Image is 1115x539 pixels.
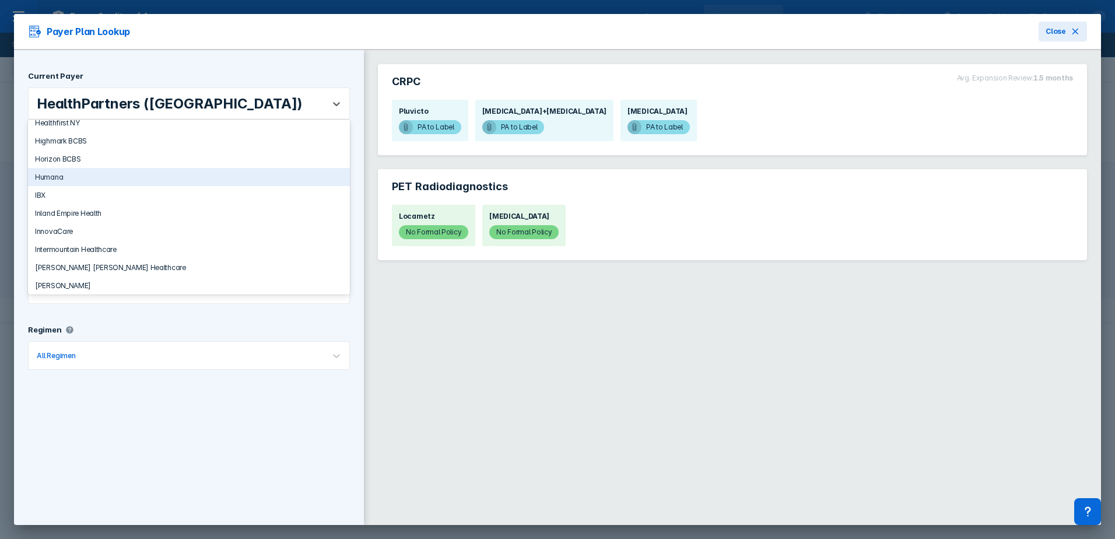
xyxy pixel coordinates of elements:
b: 1.5 months [1033,73,1073,82]
span: No Formal Policy [399,225,468,239]
div: Healthfirst NY [28,114,350,132]
div: IBX [28,186,350,204]
div: HealthPartners ([GEOGRAPHIC_DATA]) [37,95,303,112]
h3: Current Payer [28,71,83,80]
div: Intermountain Healthcare [28,240,350,258]
span: Locametz [399,212,435,220]
div: [PERSON_NAME] [28,276,350,295]
div: Contact Support [1074,498,1101,525]
h3: Payer Plan Lookup [28,24,130,38]
span: Close [1046,26,1066,37]
span: PA to Label [627,120,690,134]
span: Avg. Expansion Review: [957,73,1033,82]
span: PET Radiodiagnostics [392,180,508,194]
div: Horizon BCBS [28,150,350,168]
span: No Formal Policy [489,225,559,239]
div: Inland Empire Health [28,204,350,222]
span: [MEDICAL_DATA] [627,107,688,116]
span: [MEDICAL_DATA] [489,212,549,220]
div: Humana [28,168,350,186]
button: Close [1039,22,1087,41]
div: InnovaCare [28,222,350,240]
span: CRPC [392,75,420,89]
span: [MEDICAL_DATA]+[MEDICAL_DATA] [482,107,606,116]
div: Highmark BCBS [28,132,350,150]
span: Pluvicto [399,107,429,116]
div: [PERSON_NAME] [PERSON_NAME] Healthcare [28,258,350,276]
span: PA to Label [399,120,461,134]
h3: Regimen [28,325,62,334]
span: PA to Label [482,120,545,134]
div: All Regimen [37,351,76,360]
